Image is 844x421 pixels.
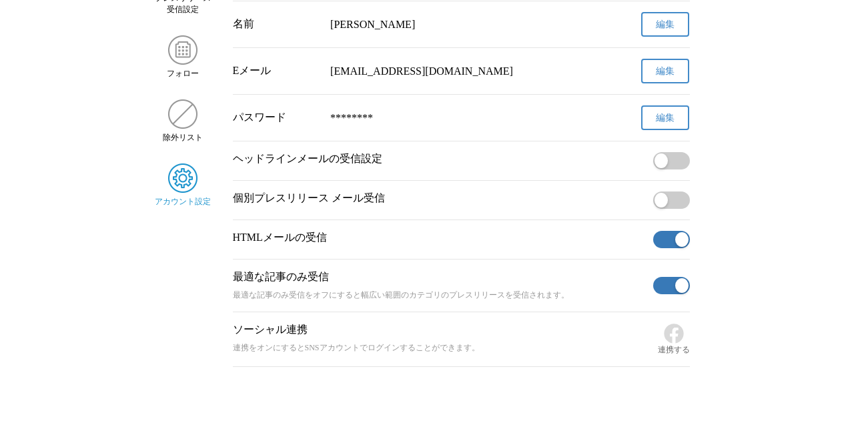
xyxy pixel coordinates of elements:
[330,65,592,77] div: [EMAIL_ADDRESS][DOMAIN_NAME]
[641,59,689,83] button: 編集
[168,35,197,65] img: フォロー
[656,19,675,31] span: 編集
[233,152,648,166] p: ヘッドラインメールの受信設定
[233,191,648,205] p: 個別プレスリリース メール受信
[233,111,320,125] div: パスワード
[233,342,653,354] p: 連携をオンにするとSNSアカウントでログインすることができます。
[641,12,689,37] button: 編集
[233,64,320,78] div: Eメール
[155,163,212,207] a: アカウント設定アカウント設定
[155,35,212,79] a: フォローフォロー
[663,323,685,344] img: Facebook
[330,19,592,31] div: [PERSON_NAME]
[658,344,690,356] span: 連携する
[233,231,648,245] p: HTMLメールの受信
[233,323,653,337] p: ソーシャル連携
[233,17,320,31] div: 名前
[168,99,197,129] img: 除外リスト
[658,323,690,356] button: 連携する
[233,290,648,301] p: 最適な記事のみ受信をオフにすると幅広い範囲のカテゴリのプレスリリースを受信されます。
[168,163,197,193] img: アカウント設定
[233,270,648,284] p: 最適な記事のみ受信
[163,132,203,143] span: 除外リスト
[656,65,675,77] span: 編集
[155,196,211,207] span: アカウント設定
[155,99,212,143] a: 除外リスト除外リスト
[641,105,689,130] button: 編集
[167,68,199,79] span: フォロー
[656,112,675,124] span: 編集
